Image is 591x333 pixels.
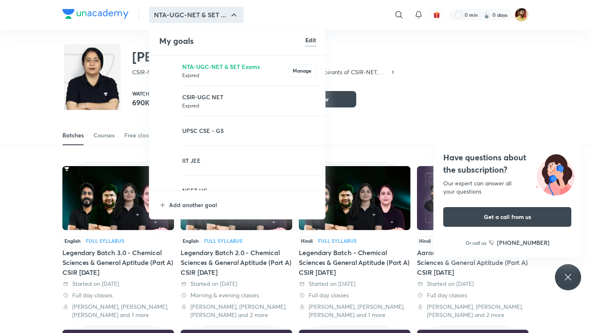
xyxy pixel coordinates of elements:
p: CSIR-UGC NET [182,93,316,101]
img: CSIR-UGC NET [159,93,176,109]
img: NTA-UGC-NET & SET Exams [159,63,176,79]
button: Manage [289,64,316,78]
p: IIT JEE [182,156,316,165]
p: Expired [182,71,289,79]
img: IIT JEE [159,153,176,169]
p: NTA-UGC-NET & SET Exams [182,62,289,71]
p: Expired [182,101,316,109]
p: NEET UG [182,186,316,195]
h6: Edit [305,36,316,44]
p: Add another goal [169,201,316,209]
img: NEET UG [159,182,176,199]
p: UPSC CSE - GS [182,126,316,135]
h4: My goals [159,35,305,47]
img: UPSC CSE - GS [159,123,176,139]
